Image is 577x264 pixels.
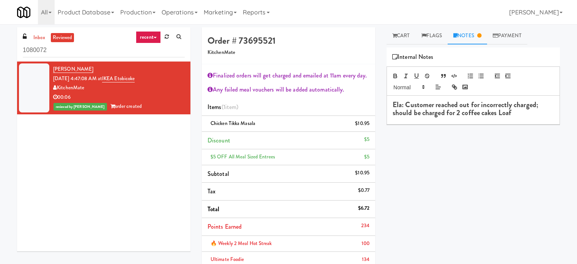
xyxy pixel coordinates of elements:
[51,33,74,43] a: reviewed
[53,75,102,82] span: [DATE] 4:47:08 AM at
[362,239,369,248] div: 100
[110,103,142,110] span: order created
[355,119,369,128] div: $10.95
[355,168,369,178] div: $10.95
[392,51,434,63] span: Internal Notes
[416,27,448,44] a: Flags
[211,240,272,247] span: 🔥 Weekly 2 Meal Hot Streak
[208,84,369,95] div: Any failed meal vouchers will be added automatically.
[208,50,369,55] h5: KitchenMate
[208,205,220,213] span: Total
[225,103,236,111] ng-pluralize: item
[364,152,369,162] div: $5
[208,103,238,111] span: Items
[208,36,369,46] h4: Order # 73695521
[222,103,239,111] span: (1 )
[211,256,244,263] span: Ultimate Foodie
[487,27,527,44] a: Payment
[387,27,416,44] a: Cart
[211,153,275,160] span: $5 OFF All Meal Sized Entrees
[358,186,370,195] div: $0.77
[17,6,30,19] img: Micromart
[208,187,215,196] span: Tax
[364,135,369,144] div: $5
[211,120,255,127] span: Chicken Tikka Masala
[448,27,487,44] a: Notes
[17,62,190,114] li: [PERSON_NAME][DATE] 4:47:08 AM atIKEA EtobicokeKitchenMate00:06reviewed by [PERSON_NAME]order cre...
[102,75,135,82] a: IKEA Etobicoke
[208,136,230,145] span: Discount
[53,93,185,102] div: 00:06
[361,221,369,231] div: 234
[31,33,47,43] a: inbox
[136,31,161,43] a: recent
[208,222,242,231] span: Points Earned
[53,83,185,93] div: KitchenMate
[393,101,554,117] h3: Ela: Customer reached out for incorrectly charged; should be charged for 2 coffee cakes Loaf
[208,70,369,81] div: Finalized orders will get charged and emailed at 11am every day.
[53,65,93,73] a: [PERSON_NAME]
[53,103,107,111] span: reviewed by [PERSON_NAME]
[208,169,229,178] span: Subtotal
[23,43,185,57] input: Search vision orders
[358,204,370,213] div: $6.72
